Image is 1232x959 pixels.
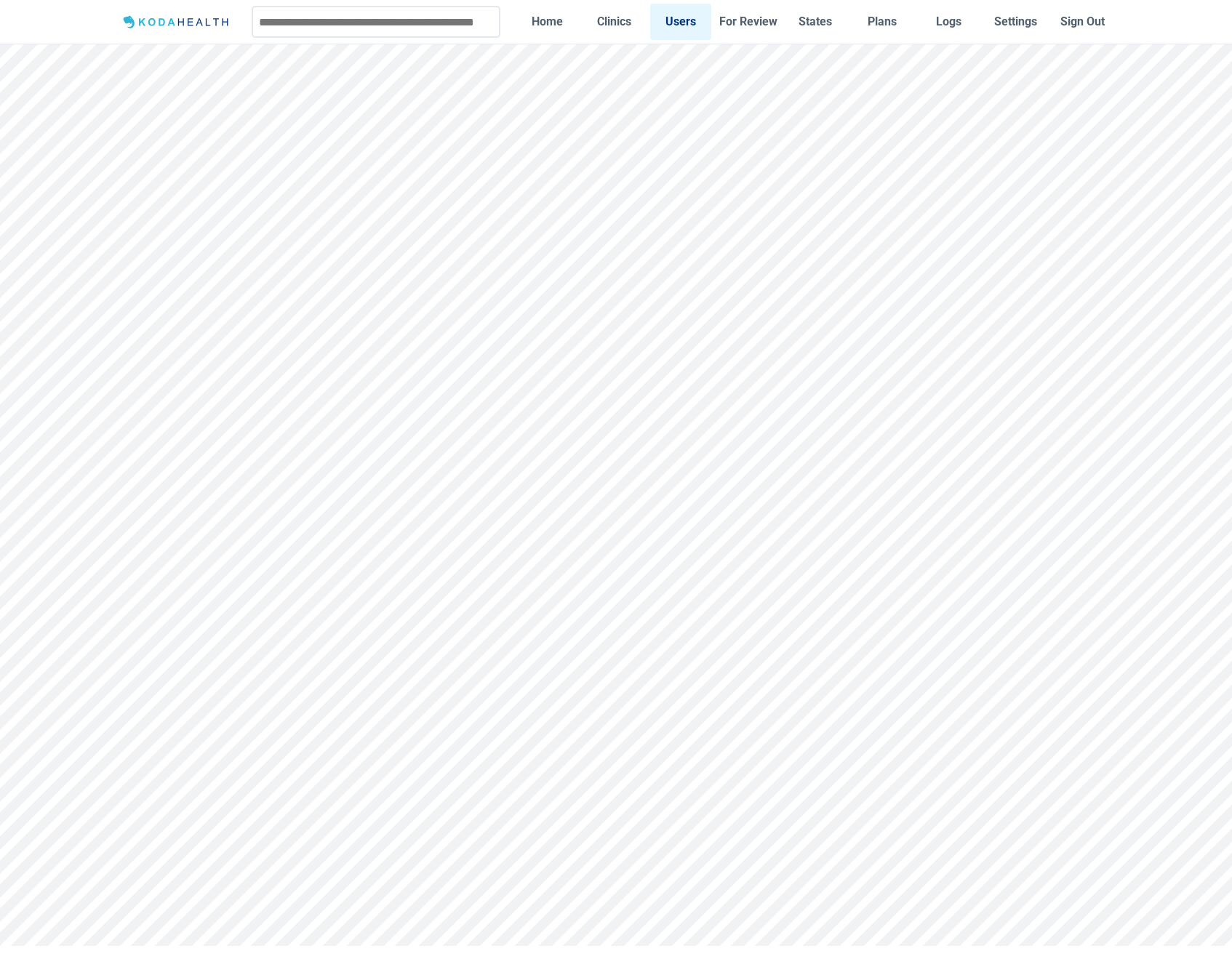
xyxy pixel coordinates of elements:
[119,13,236,31] img: Logo
[583,4,644,39] a: Clinics
[985,4,1047,39] a: Settings
[717,4,778,39] a: For Review
[852,4,913,39] a: Plans
[516,4,577,39] a: Home
[919,4,980,39] a: Logs
[1052,4,1113,39] button: Sign Out
[785,4,846,39] a: States
[650,4,711,39] a: Users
